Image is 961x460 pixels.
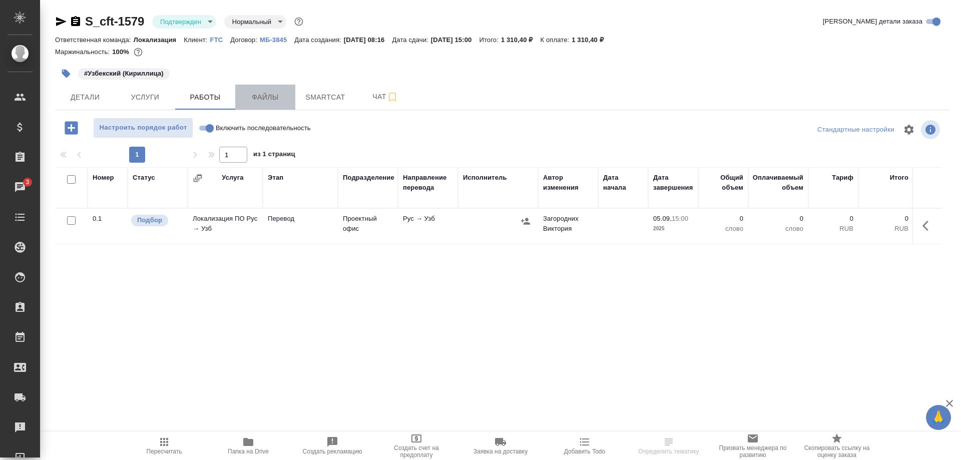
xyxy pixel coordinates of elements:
p: 0 [753,214,803,224]
button: 🙏 [926,405,951,430]
button: Сгруппировать [193,173,203,183]
div: Итого [890,173,908,183]
button: Подтвержден [157,18,204,26]
td: Локализация ПО Рус → Узб [188,209,263,244]
span: Посмотреть информацию [921,120,942,139]
div: Автор изменения [543,173,593,193]
p: слово [753,224,803,234]
button: Скопировать ссылку для ЯМессенджера [55,16,67,28]
td: Рус → Узб [398,209,458,244]
div: Можно подбирать исполнителей [130,214,183,227]
p: Клиент: [184,36,210,44]
a: МБ-3845 [260,35,294,44]
p: 1 310,40 ₽ [501,36,541,44]
p: 0 [863,214,908,224]
p: Итого: [479,36,501,44]
a: FTC [210,35,231,44]
p: [DATE] 08:16 [344,36,392,44]
p: Подбор [137,215,162,225]
p: FTC [210,36,231,44]
p: Дата сдачи: [392,36,430,44]
div: Услуга [222,173,243,183]
p: 1 310,40 ₽ [572,36,611,44]
div: Подразделение [343,173,394,183]
p: Локализация [134,36,184,44]
div: Подтвержден [152,15,216,29]
svg: Подписаться [386,91,398,103]
p: RUB [863,224,908,234]
span: 🙏 [930,407,947,428]
p: Ответственная команда: [55,36,134,44]
p: Дата создания: [294,36,343,44]
div: Направление перевода [403,173,453,193]
div: Общий объем [703,173,743,193]
span: Настроить порядок работ [99,122,188,134]
p: 0 [703,214,743,224]
p: 100% [112,48,132,56]
div: Этап [268,173,283,183]
div: Подтвержден [224,15,286,29]
button: Здесь прячутся важные кнопки [916,214,940,238]
p: Маржинальность: [55,48,112,56]
div: Номер [93,173,114,183]
td: Проектный офис [338,209,398,244]
span: Узбекский (Кириллица) [77,69,171,77]
span: Чат [361,91,409,103]
span: [PERSON_NAME] детали заказа [823,17,922,27]
p: [DATE] 15:00 [431,36,479,44]
button: Добавить работу [58,118,85,138]
div: split button [815,122,897,138]
p: слово [703,224,743,234]
span: Услуги [121,91,169,104]
p: Договор: [230,36,260,44]
p: МБ-3845 [260,36,294,44]
p: 2025 [653,224,693,234]
p: 0 [813,214,853,224]
a: 3 [3,175,38,200]
button: Скопировать ссылку [70,16,82,28]
p: RUB [813,224,853,234]
span: Smartcat [301,91,349,104]
span: Настроить таблицу [897,118,921,142]
p: 05.09, [653,215,672,222]
span: из 1 страниц [253,148,295,163]
span: Файлы [241,91,289,104]
div: 0.1 [93,214,123,224]
td: Загородних Виктория [538,209,598,244]
span: Детали [61,91,109,104]
span: Включить последовательность [216,123,311,133]
button: 0.00 RUB; [132,46,145,59]
button: Доп статусы указывают на важность/срочность заказа [292,15,305,28]
button: Назначить [518,214,533,229]
div: Оплачиваемый объем [753,173,803,193]
div: Статус [133,173,155,183]
a: S_cft-1579 [85,15,144,28]
span: 3 [20,177,35,187]
button: Нормальный [229,18,274,26]
p: Перевод [268,214,333,224]
span: Работы [181,91,229,104]
p: 15:00 [672,215,688,222]
div: Дата начала [603,173,643,193]
div: Дата завершения [653,173,693,193]
p: К оплате: [540,36,572,44]
button: Настроить порядок работ [93,118,193,138]
p: #Узбекский (Кириллица) [84,69,164,79]
button: Добавить тэг [55,63,77,85]
div: Исполнитель [463,173,507,183]
div: Тариф [832,173,853,183]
